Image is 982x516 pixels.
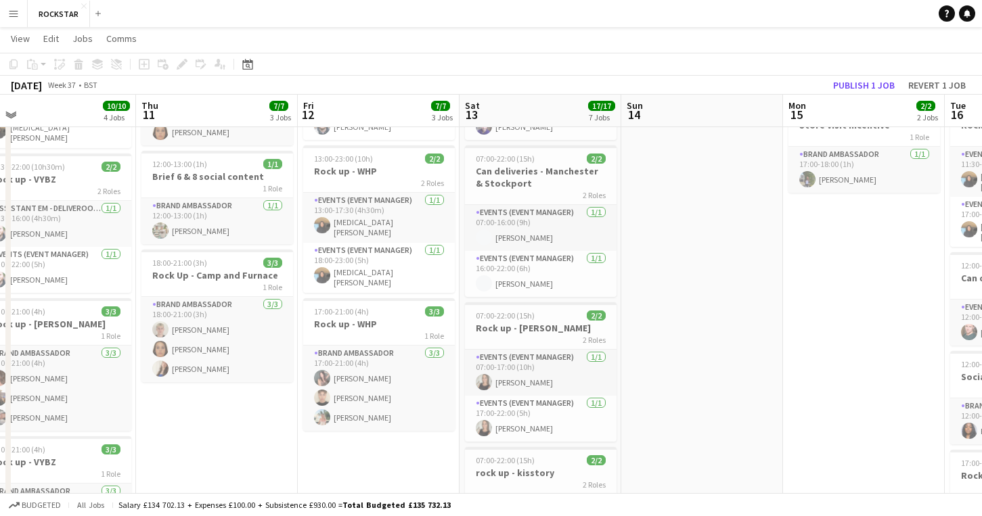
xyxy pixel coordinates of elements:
span: 2/2 [916,101,935,111]
span: 2/2 [102,162,120,172]
a: Jobs [67,30,98,47]
span: All jobs [74,500,107,510]
span: 07:00-22:00 (15h) [476,455,535,465]
span: 1 Role [101,331,120,341]
app-job-card: 18:00-21:00 (3h)3/3Rock Up - Camp and Furnace1 RoleBrand Ambassador3/318:00-21:00 (3h)[PERSON_NAM... [141,250,293,382]
app-card-role: Events (Event Manager)1/113:00-17:30 (4h30m)[MEDICAL_DATA][PERSON_NAME] [303,193,455,243]
span: 2/2 [425,154,444,164]
span: 12 [301,107,314,122]
app-card-role: Brand Ambassador1/112:00-13:00 (1h)[PERSON_NAME] [141,198,293,244]
span: Thu [141,99,158,112]
span: 1 Role [910,132,929,142]
div: 4 Jobs [104,112,129,122]
span: 13:00-23:00 (10h) [314,154,373,164]
a: View [5,30,35,47]
span: Edit [43,32,59,45]
app-job-card: 07:00-22:00 (15h)2/2Can deliveries - Manchester & Stockport2 RolesEvents (Event Manager)1/107:00-... [465,145,617,297]
h3: rock up - kisstory [465,467,617,479]
button: ROCKSTAR [28,1,90,27]
app-card-role: Events (Event Manager)1/117:00-22:00 (5h)[PERSON_NAME] [465,396,617,442]
span: 17/17 [588,101,615,111]
span: 2 Roles [583,190,606,200]
span: 2/2 [587,455,606,465]
app-card-role: Brand Ambassador3/318:00-21:00 (3h)[PERSON_NAME][PERSON_NAME][PERSON_NAME] [141,297,293,382]
span: 07:00-22:00 (15h) [476,154,535,164]
app-job-card: 13:00-23:00 (10h)2/2Rock up - WHP2 RolesEvents (Event Manager)1/113:00-17:30 (4h30m)[MEDICAL_DATA... [303,145,455,293]
div: 3 Jobs [432,112,453,122]
span: 2/2 [587,310,606,321]
div: 7 Jobs [589,112,615,122]
span: 2 Roles [583,479,606,490]
span: 1 Role [263,282,282,292]
div: BST [84,80,97,90]
span: 1 Role [424,331,444,341]
span: Jobs [72,32,93,45]
app-job-card: 12:00-13:00 (1h)1/1Brief 6 & 8 social content1 RoleBrand Ambassador1/112:00-13:00 (1h)[PERSON_NAME] [141,151,293,244]
div: Salary £134 702.13 + Expenses £100.00 + Subsistence £930.00 = [118,500,451,510]
span: View [11,32,30,45]
span: Comms [106,32,137,45]
span: 15 [786,107,806,122]
span: 1/1 [263,159,282,169]
button: Revert 1 job [903,76,971,94]
span: Mon [788,99,806,112]
h3: Rock up - [PERSON_NAME] [465,322,617,334]
span: 3/3 [425,306,444,316]
span: 11 [139,107,158,122]
h3: Rock Up - Camp and Furnace [141,269,293,281]
span: 12:00-13:00 (1h) [152,159,207,169]
app-job-card: 07:00-22:00 (15h)2/2Rock up - [PERSON_NAME]2 RolesEvents (Event Manager)1/107:00-17:00 (10h)[PERS... [465,302,617,442]
app-card-role: Brand Ambassador1/117:00-18:00 (1h)[PERSON_NAME] [788,147,940,193]
app-card-role: Events (Event Manager)1/107:00-17:00 (10h)[PERSON_NAME] [465,350,617,396]
div: [DATE] [11,78,42,92]
span: 13 [463,107,480,122]
div: 3 Jobs [270,112,291,122]
span: 3/3 [102,306,120,316]
span: 3/3 [263,258,282,268]
span: 2 Roles [97,186,120,196]
button: Budgeted [7,498,63,513]
span: 7/7 [269,101,288,111]
span: 17:00-21:00 (4h) [314,306,369,316]
span: 2 Roles [421,178,444,188]
a: Comms [101,30,142,47]
h3: Brief 6 & 8 social content [141,170,293,183]
span: 07:00-22:00 (15h) [476,310,535,321]
span: Budgeted [22,500,61,510]
span: 2 Roles [583,335,606,345]
span: 1 Role [101,469,120,479]
span: 1 Role [263,183,282,193]
a: Edit [38,30,64,47]
h3: Rock up - WHP [303,165,455,177]
span: 2/2 [587,154,606,164]
span: 10/10 [103,101,130,111]
span: Total Budgeted £135 732.13 [342,500,451,510]
app-card-role: Events (Event Manager)1/107:00-16:00 (9h)[PERSON_NAME] [465,205,617,251]
h3: Can deliveries - Manchester & Stockport [465,165,617,189]
app-card-role: Events (Event Manager)1/116:00-22:00 (6h)[PERSON_NAME] [465,251,617,297]
span: Sun [627,99,643,112]
span: 3/3 [102,444,120,454]
span: Week 37 [45,80,79,90]
app-card-role: Brand Ambassador3/317:00-21:00 (4h)[PERSON_NAME][PERSON_NAME][PERSON_NAME] [303,346,455,431]
span: 7/7 [431,101,450,111]
span: Fri [303,99,314,112]
span: 18:00-21:00 (3h) [152,258,207,268]
span: Sat [465,99,480,112]
app-job-card: 17:00-21:00 (4h)3/3Rock up - WHP1 RoleBrand Ambassador3/317:00-21:00 (4h)[PERSON_NAME][PERSON_NAM... [303,298,455,431]
span: 14 [625,107,643,122]
button: Publish 1 job [828,76,900,94]
app-card-role: Events (Event Manager)1/118:00-23:00 (5h)[MEDICAL_DATA][PERSON_NAME] [303,243,455,293]
span: 16 [948,107,966,122]
app-job-card: 17:00-18:00 (1h)1/1Store visit incentive1 RoleBrand Ambassador1/117:00-18:00 (1h)[PERSON_NAME] [788,99,940,193]
div: 2 Jobs [917,112,938,122]
span: Tue [950,99,966,112]
h3: Rock up - WHP [303,318,455,330]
